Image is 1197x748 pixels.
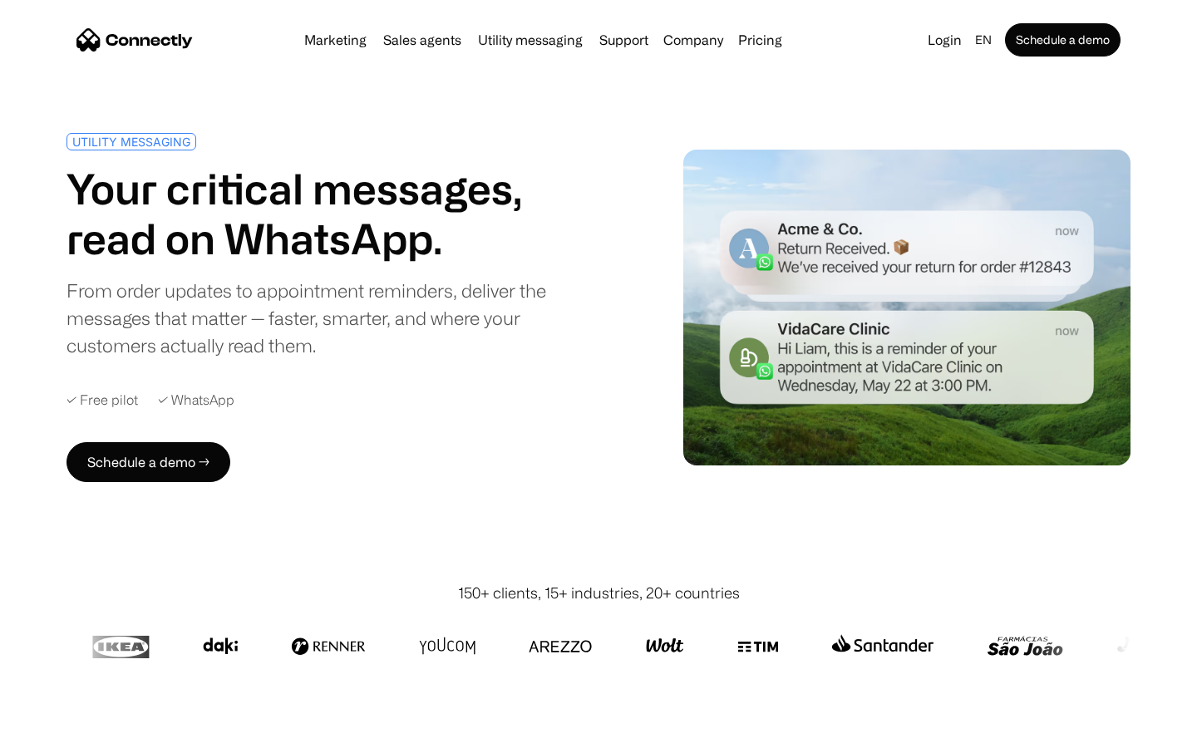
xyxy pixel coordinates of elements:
a: Utility messaging [471,33,589,47]
a: Schedule a demo [1005,23,1121,57]
div: en [968,28,1002,52]
a: Support [593,33,655,47]
a: Marketing [298,33,373,47]
ul: Language list [33,719,100,742]
a: home [76,27,193,52]
div: ✓ WhatsApp [158,392,234,408]
div: en [975,28,992,52]
div: UTILITY MESSAGING [72,135,190,148]
a: Pricing [731,33,789,47]
a: Sales agents [377,33,468,47]
aside: Language selected: English [17,717,100,742]
div: ✓ Free pilot [66,392,138,408]
h1: Your critical messages, read on WhatsApp. [66,164,592,263]
div: Company [663,28,723,52]
div: 150+ clients, 15+ industries, 20+ countries [458,582,740,604]
a: Login [921,28,968,52]
div: From order updates to appointment reminders, deliver the messages that matter — faster, smarter, ... [66,277,592,359]
a: Schedule a demo → [66,442,230,482]
div: Company [658,28,728,52]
